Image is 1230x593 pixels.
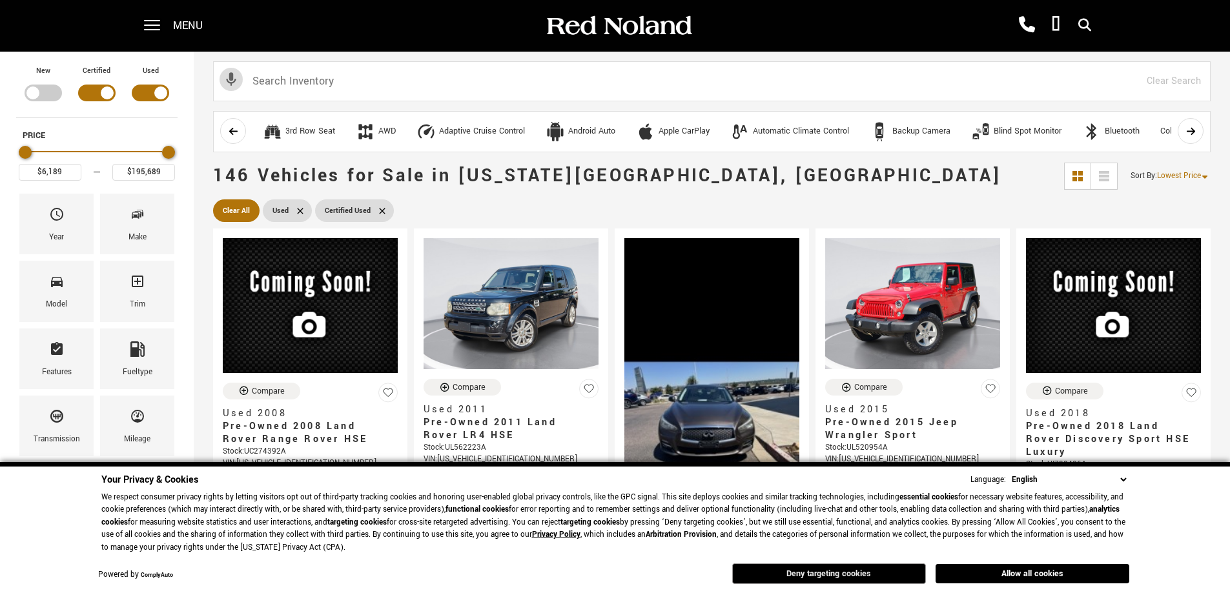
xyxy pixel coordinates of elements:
[636,122,655,141] div: Apple CarPlay
[863,118,958,145] button: Backup CameraBackup Camera
[1131,170,1157,181] span: Sort By :
[1075,118,1147,145] button: BluetoothBluetooth
[34,432,80,447] div: Transmission
[220,118,246,144] button: scroll left
[124,432,150,447] div: Mileage
[899,492,958,503] strong: essential cookies
[223,383,300,399] button: Compare Vehicle
[101,491,1129,554] p: We respect consumer privacy rights by letting visitors opt out of third-party tracking cookies an...
[49,338,65,365] span: Features
[568,126,615,137] div: Android Auto
[19,396,94,456] div: TransmissionTransmission
[732,563,926,584] button: Deny targeting cookies
[424,379,501,396] button: Compare Vehicle
[424,403,599,442] a: Used 2011Pre-Owned 2011 Land Rover LR4 HSE
[272,203,289,219] span: Used
[100,396,174,456] div: MileageMileage
[825,403,990,416] span: Used 2015
[49,203,65,230] span: Year
[285,126,335,137] div: 3rd Row Seat
[19,164,81,181] input: Minimum
[101,473,198,487] span: Your Privacy & Cookies
[964,118,1069,145] button: Blind Spot MonitorBlind Spot Monitor
[981,379,1000,404] button: Save Vehicle
[892,126,950,137] div: Backup Camera
[130,338,145,365] span: Fueltype
[162,146,175,159] div: Maximum Price
[223,407,398,446] a: Used 2008Pre-Owned 2008 Land Rover Range Rover HSE
[16,65,178,117] div: Filter by Vehicle Type
[325,203,371,219] span: Certified Used
[1026,407,1201,459] a: Used 2018Pre-Owned 2018 Land Rover Discovery Sport HSE Luxury
[49,270,65,297] span: Model
[579,379,599,404] button: Save Vehicle
[424,416,589,442] span: Pre-Owned 2011 Land Rover LR4 HSE
[49,405,65,432] span: Transmission
[538,118,622,145] button: Android AutoAndroid Auto
[19,261,94,321] div: ModelModel
[424,403,589,416] span: Used 2011
[409,118,532,145] button: Adaptive Cruise ControlAdaptive Cruise Control
[453,381,486,393] div: Compare
[825,442,1000,454] div: Stock : UL520954A
[1182,383,1201,408] button: Save Vehicle
[994,126,1061,137] div: Blind Spot Monitor
[970,476,1006,484] div: Language:
[730,122,750,141] div: Automatic Climate Control
[825,379,903,396] button: Compare Vehicle
[544,15,693,37] img: Red Noland Auto Group
[971,122,990,141] div: Blind Spot Monitor
[416,122,436,141] div: Adaptive Cruise Control
[1026,459,1201,470] div: Stock : UI738406A
[46,297,67,312] div: Model
[130,405,145,432] span: Mileage
[723,118,856,145] button: Automatic Climate ControlAutomatic Climate Control
[659,126,710,137] div: Apple CarPlay
[223,203,250,219] span: Clear All
[378,126,396,137] div: AWD
[130,270,145,297] span: Trim
[128,230,147,245] div: Make
[23,130,171,141] h5: Price
[936,564,1129,583] button: Allow all cookies
[349,118,403,145] button: AWDAWD
[100,261,174,321] div: TrimTrim
[546,122,565,141] div: Android Auto
[252,385,285,397] div: Compare
[629,118,717,145] button: Apple CarPlayApple CarPlay
[753,126,849,137] div: Automatic Climate Control
[532,529,580,540] u: Privacy Policy
[327,517,387,528] strong: targeting cookies
[1026,238,1201,373] img: 2018 Land Rover Discovery Sport HSE Luxury
[141,571,173,579] a: ComplyAuto
[42,365,72,379] div: Features
[825,416,990,442] span: Pre-Owned 2015 Jeep Wrangler Sport
[1178,118,1204,144] button: scroll right
[130,297,145,312] div: Trim
[1026,420,1191,459] span: Pre-Owned 2018 Land Rover Discovery Sport HSE Luxury
[825,238,1000,369] img: 2015 Jeep Wrangler Sport
[1055,385,1088,397] div: Compare
[1026,407,1191,420] span: Used 2018
[223,420,388,446] span: Pre-Owned 2008 Land Rover Range Rover HSE
[19,141,175,181] div: Price
[101,504,1120,528] strong: analytics cookies
[36,65,50,77] label: New
[560,517,620,528] strong: targeting cookies
[424,238,599,369] img: 2011 Land Rover LR4 HSE
[213,61,1211,101] input: Search Inventory
[112,164,175,181] input: Maximum
[49,230,64,245] div: Year
[123,365,152,379] div: Fueltype
[1026,383,1103,399] button: Compare Vehicle
[220,68,243,91] svg: Click to toggle on voice search
[870,122,889,141] div: Backup Camera
[825,403,1000,442] a: Used 2015Pre-Owned 2015 Jeep Wrangler Sport
[213,163,1001,188] span: 146 Vehicles for Sale in [US_STATE][GEOGRAPHIC_DATA], [GEOGRAPHIC_DATA]
[1157,170,1201,181] span: Lowest Price
[130,203,145,230] span: Make
[854,381,887,393] div: Compare
[19,146,32,159] div: Minimum Price
[143,65,159,77] label: Used
[223,457,398,469] div: VIN: [US_VEHICLE_IDENTIFICATION_NUMBER]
